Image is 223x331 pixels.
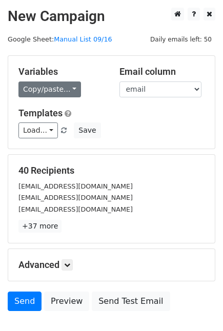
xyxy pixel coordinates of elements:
button: Save [74,122,100,138]
a: Send Test Email [92,292,170,311]
iframe: Chat Widget [172,282,223,331]
a: Send [8,292,42,311]
h2: New Campaign [8,8,215,25]
a: Templates [18,108,63,118]
span: Daily emails left: 50 [147,34,215,45]
a: +37 more [18,220,62,233]
a: Load... [18,122,58,138]
small: [EMAIL_ADDRESS][DOMAIN_NAME] [18,205,133,213]
a: Preview [44,292,89,311]
h5: 40 Recipients [18,165,205,176]
a: Daily emails left: 50 [147,35,215,43]
h5: Email column [119,66,205,77]
small: Google Sheet: [8,35,112,43]
small: [EMAIL_ADDRESS][DOMAIN_NAME] [18,182,133,190]
small: [EMAIL_ADDRESS][DOMAIN_NAME] [18,194,133,201]
a: Copy/paste... [18,81,81,97]
h5: Advanced [18,259,205,271]
a: Manual List 09/16 [54,35,112,43]
h5: Variables [18,66,104,77]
